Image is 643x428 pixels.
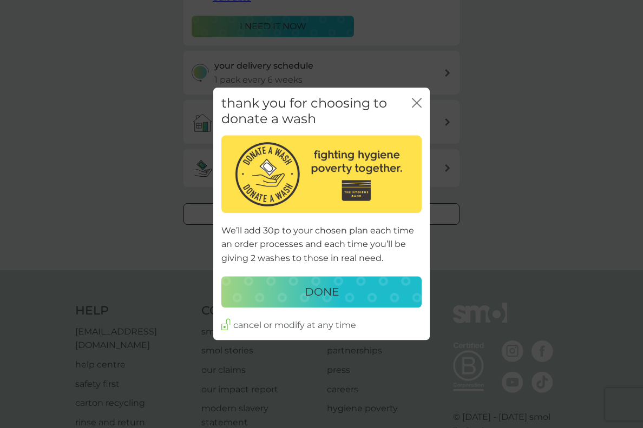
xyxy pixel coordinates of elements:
[221,96,412,127] h2: thank you for choosing to donate a wash
[412,98,422,109] button: close
[221,224,422,265] p: We’ll add 30p to your chosen plan each time an order processes and each time you’ll be giving 2 w...
[233,318,356,332] p: cancel or modify at any time
[305,283,339,300] p: DONE
[221,276,422,307] button: DONE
